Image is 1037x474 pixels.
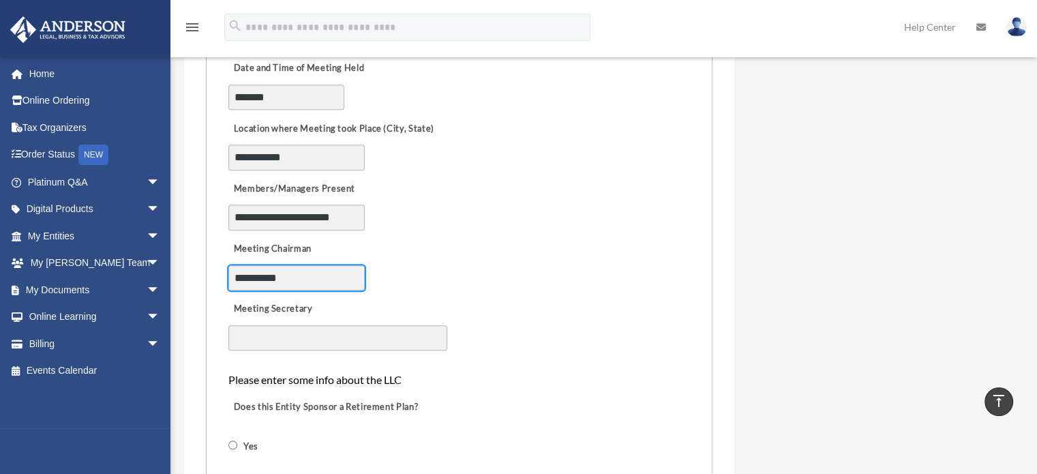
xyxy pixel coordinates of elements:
[1006,17,1027,37] img: User Pic
[147,168,174,196] span: arrow_drop_down
[228,18,243,33] i: search
[985,387,1013,416] a: vertical_align_top
[6,16,130,43] img: Anderson Advisors Platinum Portal
[10,60,181,87] a: Home
[10,303,181,331] a: Online Learningarrow_drop_down
[10,141,181,169] a: Order StatusNEW
[10,168,181,196] a: Platinum Q&Aarrow_drop_down
[991,393,1007,409] i: vertical_align_top
[228,59,367,78] label: Date and Time of Meeting Held
[240,441,264,454] label: Yes
[147,276,174,304] span: arrow_drop_down
[10,196,181,223] a: Digital Productsarrow_drop_down
[147,196,174,224] span: arrow_drop_down
[78,145,108,165] div: NEW
[147,303,174,331] span: arrow_drop_down
[10,330,181,357] a: Billingarrow_drop_down
[10,87,181,115] a: Online Ordering
[228,300,358,319] label: Meeting Secretary
[147,250,174,278] span: arrow_drop_down
[228,119,438,138] label: Location where Meeting took Place (City, State)
[228,179,359,198] label: Members/Managers Present
[10,357,181,385] a: Events Calendar
[228,398,421,417] label: Does this Entity Sponsor a Retirement Plan?
[10,276,181,303] a: My Documentsarrow_drop_down
[147,222,174,250] span: arrow_drop_down
[10,114,181,141] a: Tax Organizers
[228,353,690,388] div: Please enter some info about the LLC
[10,222,181,250] a: My Entitiesarrow_drop_down
[228,239,358,258] label: Meeting Chairman
[147,330,174,358] span: arrow_drop_down
[184,24,200,35] a: menu
[184,19,200,35] i: menu
[10,250,181,277] a: My [PERSON_NAME] Teamarrow_drop_down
